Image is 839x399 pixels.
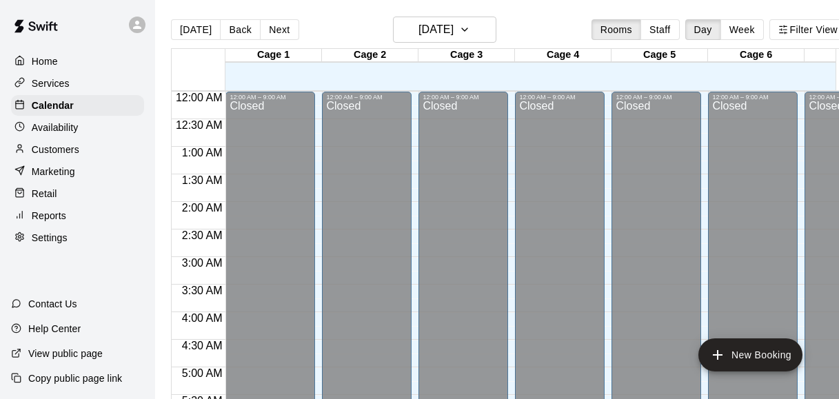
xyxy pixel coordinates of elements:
span: 2:00 AM [179,202,226,214]
a: Availability [11,117,144,138]
p: Calendar [32,99,74,112]
span: 2:30 AM [179,229,226,241]
div: Cage 6 [708,49,805,62]
div: Cage 4 [515,49,611,62]
h6: [DATE] [418,20,454,39]
div: Cage 3 [418,49,515,62]
p: View public page [28,347,103,360]
button: [DATE] [393,17,496,43]
button: Next [260,19,299,40]
p: Settings [32,231,68,245]
div: 12:00 AM – 9:00 AM [326,94,407,101]
button: [DATE] [171,19,221,40]
span: 4:30 AM [179,340,226,351]
div: Cage 2 [322,49,418,62]
a: Reports [11,205,144,226]
div: 12:00 AM – 9:00 AM [519,94,600,101]
span: 1:30 AM [179,174,226,186]
button: add [698,338,802,371]
p: Copy public page link [28,371,122,385]
span: 12:00 AM [172,92,226,103]
a: Retail [11,183,144,204]
p: Reports [32,209,66,223]
div: Cage 5 [611,49,708,62]
button: Day [685,19,721,40]
a: Home [11,51,144,72]
p: Marketing [32,165,75,178]
p: Help Center [28,322,81,336]
button: Staff [640,19,680,40]
p: Services [32,76,70,90]
span: 1:00 AM [179,147,226,158]
a: Marketing [11,161,144,182]
div: Cage 1 [225,49,322,62]
span: 3:00 AM [179,257,226,269]
p: Customers [32,143,79,156]
a: Customers [11,139,144,160]
p: Home [32,54,58,68]
p: Contact Us [28,297,77,311]
span: 4:00 AM [179,312,226,324]
a: Settings [11,227,144,248]
div: 12:00 AM – 9:00 AM [230,94,311,101]
div: 12:00 AM – 9:00 AM [712,94,793,101]
span: 3:30 AM [179,285,226,296]
button: Back [220,19,261,40]
a: Calendar [11,95,144,116]
span: 12:30 AM [172,119,226,131]
p: Retail [32,187,57,201]
div: 12:00 AM – 9:00 AM [423,94,504,101]
div: 12:00 AM – 9:00 AM [616,94,697,101]
button: Rooms [592,19,641,40]
a: Services [11,73,144,94]
button: Week [720,19,764,40]
span: 5:00 AM [179,367,226,379]
p: Availability [32,121,79,134]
